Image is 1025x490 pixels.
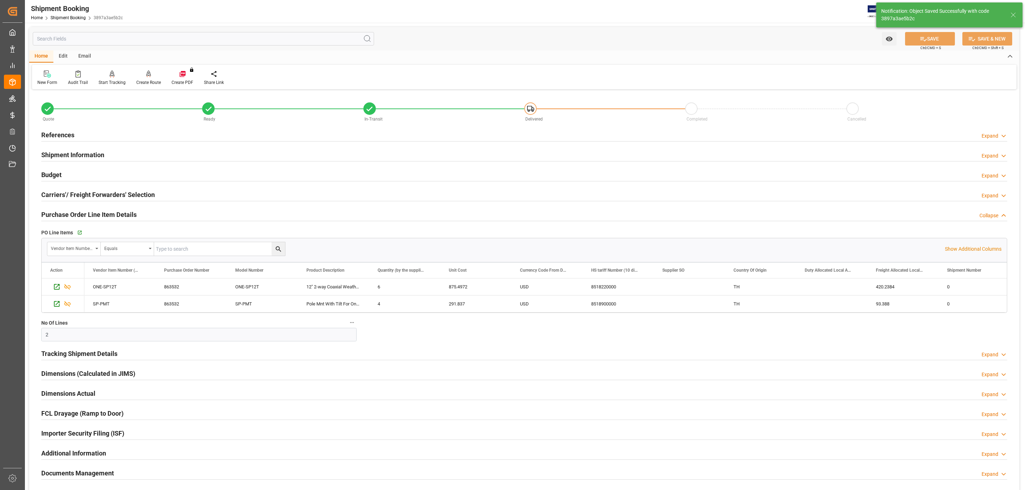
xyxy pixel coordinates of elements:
input: Search Fields [33,32,374,46]
div: New Form [37,79,57,86]
div: Expand [982,192,998,199]
div: Action [50,268,63,273]
div: Expand [982,411,998,418]
h2: Budget [41,170,62,180]
div: 93.388 [867,295,939,312]
div: Expand [982,172,998,180]
span: Vendor Item Number (By The Supplier) [93,268,141,273]
span: Purchase Order Number [164,268,209,273]
button: search button [272,242,285,256]
span: Quote [43,117,54,122]
div: Email [73,50,96,63]
div: Expand [982,391,998,398]
h2: Purchase Order Line Item Details [41,210,137,219]
div: 8518900000 [583,295,654,312]
div: ONE-SP12T [84,278,156,295]
span: Model Number [235,268,263,273]
p: Show Additional Columns [945,245,1002,253]
button: open menu [101,242,154,256]
h2: Shipment Information [41,150,104,160]
div: Edit [53,50,73,63]
div: Equals [104,244,146,252]
div: 4 [369,295,440,312]
div: 0 [939,278,1010,295]
div: Share Link [204,79,224,86]
div: 875.4972 [440,278,511,295]
a: Home [31,15,43,20]
div: SP-PMT [227,295,298,312]
span: Duty Allocated Local Amount [805,268,852,273]
div: Audit Trail [68,79,88,86]
h2: Documents Management [41,468,114,478]
span: No Of Lines [41,319,68,327]
div: Home [29,50,53,63]
div: Press SPACE to select this row. [42,295,84,313]
h2: Additional Information [41,448,106,458]
h2: Carriers'/ Freight Forwarders' Selection [41,190,155,199]
button: open menu [882,32,897,46]
div: Expand [982,470,998,478]
button: SAVE [905,32,955,46]
span: Ready [204,117,215,122]
span: Quantity (by the supplier) [378,268,425,273]
div: Vendor Item Number (By The Supplier) [51,244,93,252]
button: open menu [47,242,101,256]
div: 863532 [156,278,227,295]
div: SP-PMT [84,295,156,312]
div: Expand [982,371,998,378]
div: TH [725,278,796,295]
span: Delivered [525,117,543,122]
span: Cancelled [847,117,866,122]
div: Pole Mnt With Tilt For One-Sp [298,295,369,312]
input: Type to search [154,242,285,256]
div: 12" 2-way Coaxial Weatherproof [298,278,369,295]
div: Create Route [136,79,161,86]
button: SAVE & NEW [962,32,1012,46]
span: Ctrl/CMD + Shift + S [972,45,1004,50]
div: Expand [982,132,998,140]
div: Notification: Object Saved Successfully with code 3897a3ae5b2c [881,7,1004,22]
div: ONE-SP12T [227,278,298,295]
div: Start Tracking [99,79,126,86]
button: No Of Lines [347,318,357,327]
div: 8518220000 [583,278,654,295]
div: 0 [939,295,1010,312]
a: Shipment Booking [51,15,86,20]
div: Expand [982,431,998,438]
h2: Dimensions Actual [41,389,95,398]
span: Ctrl/CMD + S [920,45,941,50]
div: Expand [982,451,998,458]
div: TH [725,295,796,312]
div: 420.2384 [867,278,939,295]
span: Supplier SO [662,268,684,273]
div: Expand [982,152,998,160]
span: Unit Cost [449,268,467,273]
h2: References [41,130,74,140]
h2: Dimensions (Calculated in JIMS) [41,369,135,378]
span: Product Description [306,268,345,273]
div: Collapse [979,212,998,219]
h2: Tracking Shipment Details [41,349,117,358]
span: Shipment Number [947,268,981,273]
div: USD [511,278,583,295]
h2: Importer Security Filing (ISF) [41,428,124,438]
span: Completed [687,117,708,122]
span: Country Of Origin [734,268,767,273]
div: 863532 [156,295,227,312]
div: USD [511,295,583,312]
h2: FCL Drayage (Ramp to Door) [41,409,123,418]
div: Expand [982,351,998,358]
span: Freight Allocated Local Amount [876,268,924,273]
div: 6 [369,278,440,295]
div: Press SPACE to select this row. [42,278,84,295]
img: Exertis%20JAM%20-%20Email%20Logo.jpg_1722504956.jpg [868,5,892,18]
span: In-Transit [364,117,383,122]
div: Shipment Booking [31,3,123,14]
span: HS tariff Number (10 digit classification code) [591,268,639,273]
div: 291.837 [440,295,511,312]
span: Currency Code From Detail [520,268,568,273]
span: PO Line Items [41,229,73,236]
